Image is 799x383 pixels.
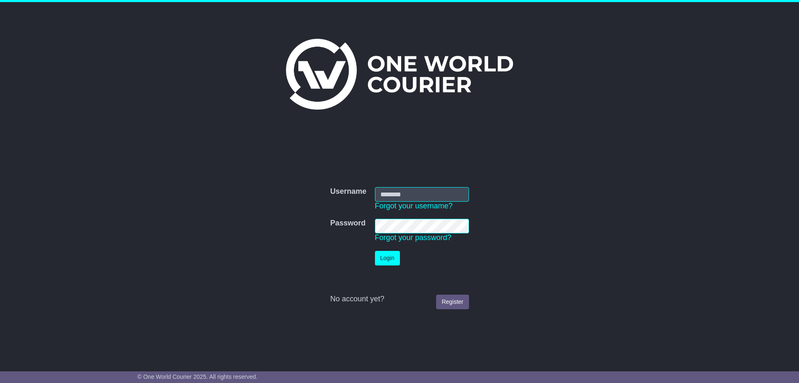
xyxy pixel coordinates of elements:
img: One World [286,39,513,110]
a: Forgot your password? [375,233,452,242]
span: © One World Courier 2025. All rights reserved. [137,373,258,380]
div: No account yet? [330,295,469,304]
button: Login [375,251,400,265]
label: Username [330,187,366,196]
a: Register [436,295,469,309]
label: Password [330,219,365,228]
a: Forgot your username? [375,202,453,210]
